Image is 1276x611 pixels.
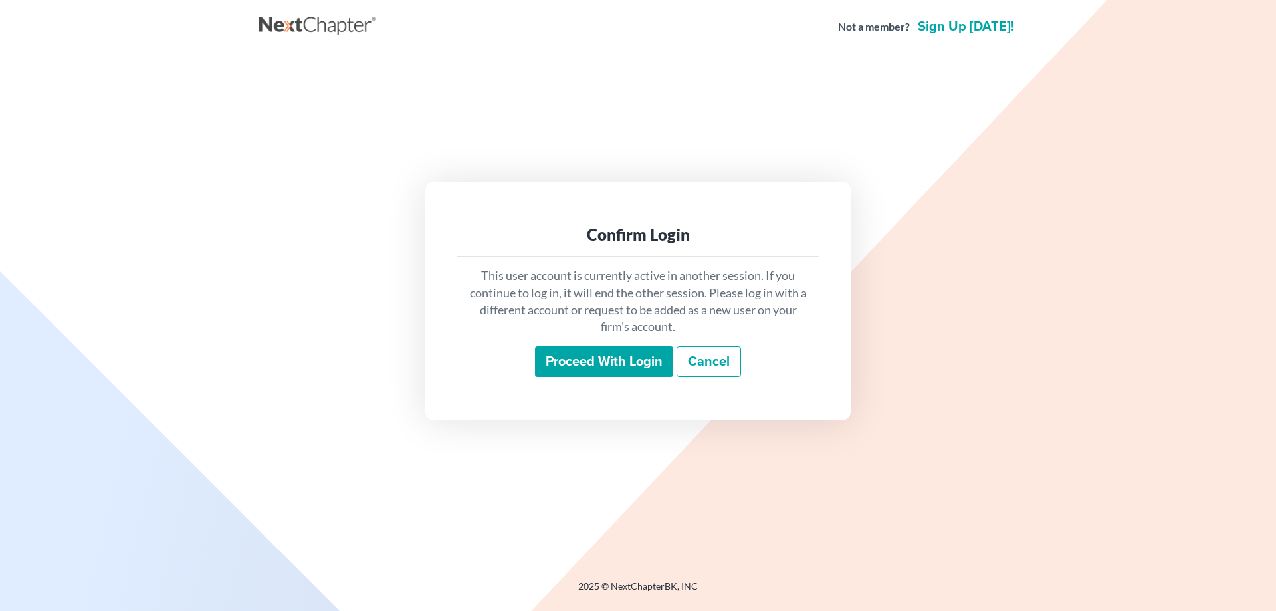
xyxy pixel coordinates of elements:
[677,346,741,377] a: Cancel
[468,267,808,336] p: This user account is currently active in another session. If you continue to log in, it will end ...
[468,224,808,245] div: Confirm Login
[535,346,673,377] input: Proceed with login
[838,19,910,35] strong: Not a member?
[915,20,1017,33] a: Sign up [DATE]!
[259,580,1017,604] div: 2025 © NextChapterBK, INC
